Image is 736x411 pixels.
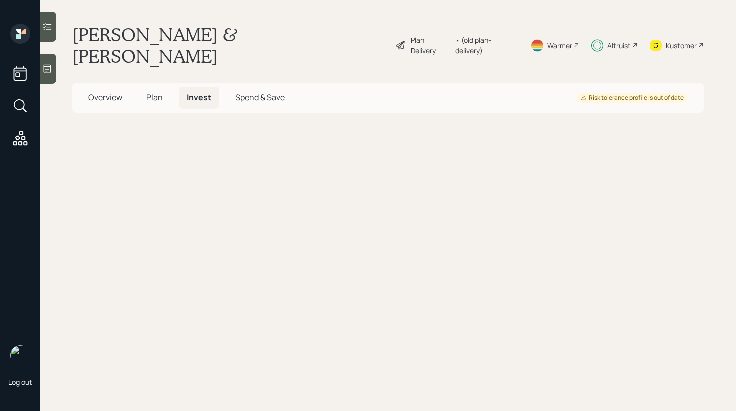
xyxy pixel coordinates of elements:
[72,24,387,67] h1: [PERSON_NAME] & [PERSON_NAME]
[581,94,684,102] div: Risk tolerance profile is out of date
[607,40,631,51] div: Altruist
[8,377,32,387] div: Log out
[88,92,122,103] span: Overview
[235,92,285,103] span: Spend & Save
[10,345,30,365] img: retirable_logo.png
[455,35,518,56] div: • (old plan-delivery)
[146,92,163,103] span: Plan
[666,40,697,51] div: Kustomer
[547,40,572,51] div: Warmer
[187,92,211,103] span: Invest
[411,35,450,56] div: Plan Delivery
